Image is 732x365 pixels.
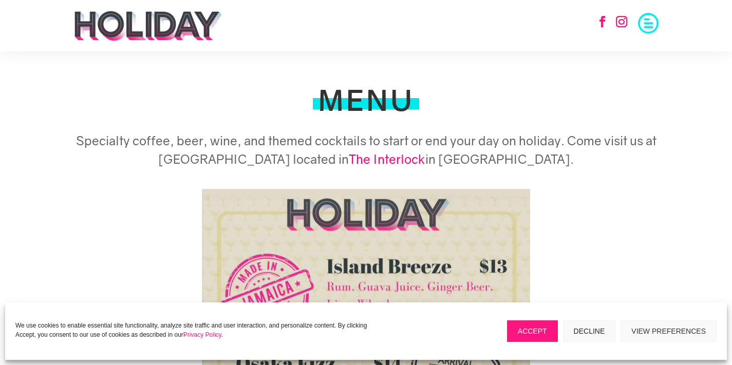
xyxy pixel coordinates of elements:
button: Decline [563,320,616,342]
a: Follow on Instagram [610,10,633,33]
a: Follow on Facebook [591,10,614,33]
a: Privacy Policy [183,331,221,338]
h1: MENU [318,86,415,120]
button: View preferences [621,320,717,342]
a: The Interlock [349,151,425,166]
img: holiday-logo-black [73,10,223,41]
h5: Specialty coffee, beer, wine, and themed cocktails to start or end your day on holiday. Come visi... [73,131,659,174]
p: We use cookies to enable essential site functionality, analyze site traffic and user interaction,... [15,321,373,339]
button: Accept [507,320,558,342]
